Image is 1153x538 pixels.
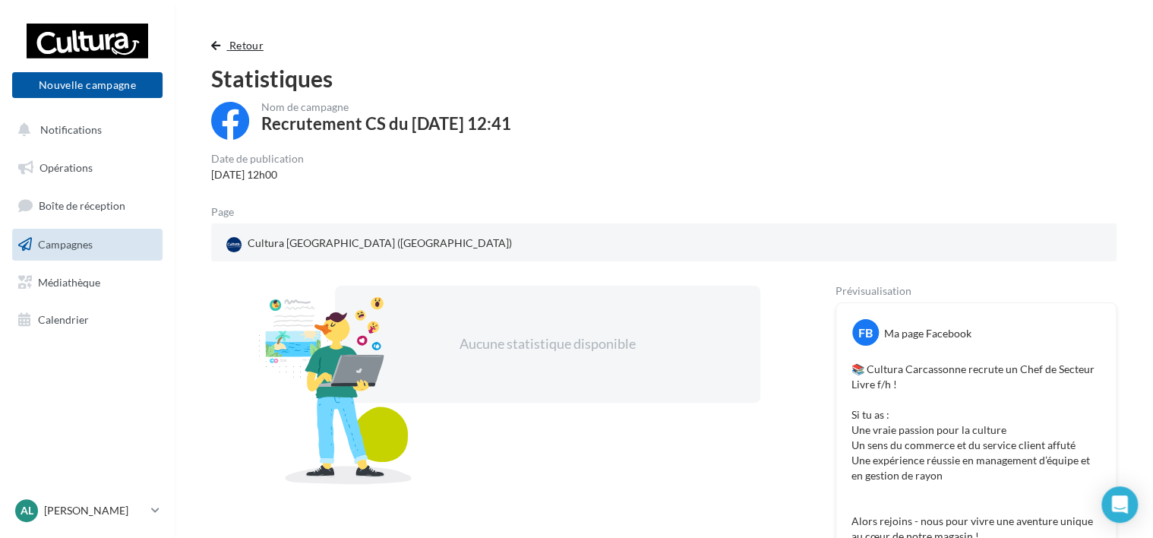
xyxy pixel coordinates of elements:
[40,123,102,136] span: Notifications
[1101,486,1138,523] div: Open Intercom Messenger
[211,167,304,182] div: [DATE] 12h00
[211,153,304,164] div: Date de publication
[9,189,166,222] a: Boîte de réception
[38,313,89,326] span: Calendrier
[38,275,100,288] span: Médiathèque
[44,503,145,518] p: [PERSON_NAME]
[223,233,517,255] a: Cultura [GEOGRAPHIC_DATA] ([GEOGRAPHIC_DATA])
[12,72,163,98] button: Nouvelle campagne
[223,233,515,255] div: Cultura [GEOGRAPHIC_DATA] ([GEOGRAPHIC_DATA])
[12,496,163,525] a: Al [PERSON_NAME]
[836,286,1117,296] div: Prévisualisation
[9,229,166,261] a: Campagnes
[884,326,971,341] div: Ma page Facebook
[38,238,93,251] span: Campagnes
[211,36,270,55] button: Retour
[229,39,264,52] span: Retour
[9,152,166,184] a: Opérations
[211,67,1117,90] div: Statistiques
[211,207,246,217] div: Page
[21,503,33,518] span: Al
[852,319,879,346] div: FB
[9,304,166,336] a: Calendrier
[9,267,166,299] a: Médiathèque
[261,102,511,112] div: Nom de campagne
[39,161,93,174] span: Opérations
[384,334,712,354] div: Aucune statistique disponible
[9,114,160,146] button: Notifications
[39,199,125,212] span: Boîte de réception
[261,116,511,132] div: Recrutement CS du [DATE] 12:41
